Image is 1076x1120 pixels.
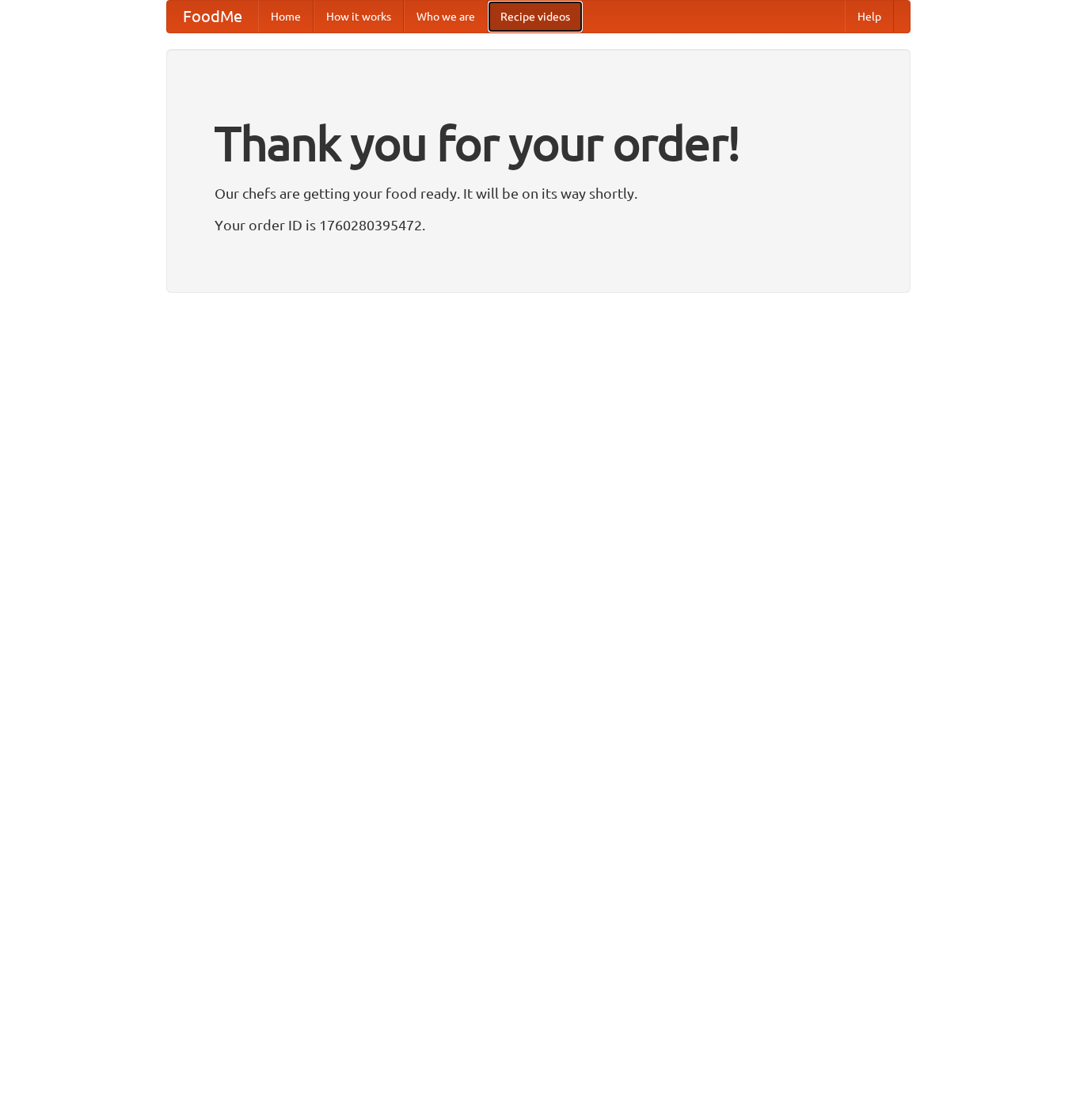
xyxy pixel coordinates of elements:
[215,105,862,181] h1: Thank you for your order!
[215,213,862,237] p: Your order ID is 1760280395472.
[314,1,404,32] a: How it works
[488,1,583,32] a: Recipe videos
[258,1,314,32] a: Home
[845,1,894,32] a: Help
[215,181,862,205] p: Our chefs are getting your food ready. It will be on its way shortly.
[404,1,488,32] a: Who we are
[167,1,258,32] a: FoodMe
